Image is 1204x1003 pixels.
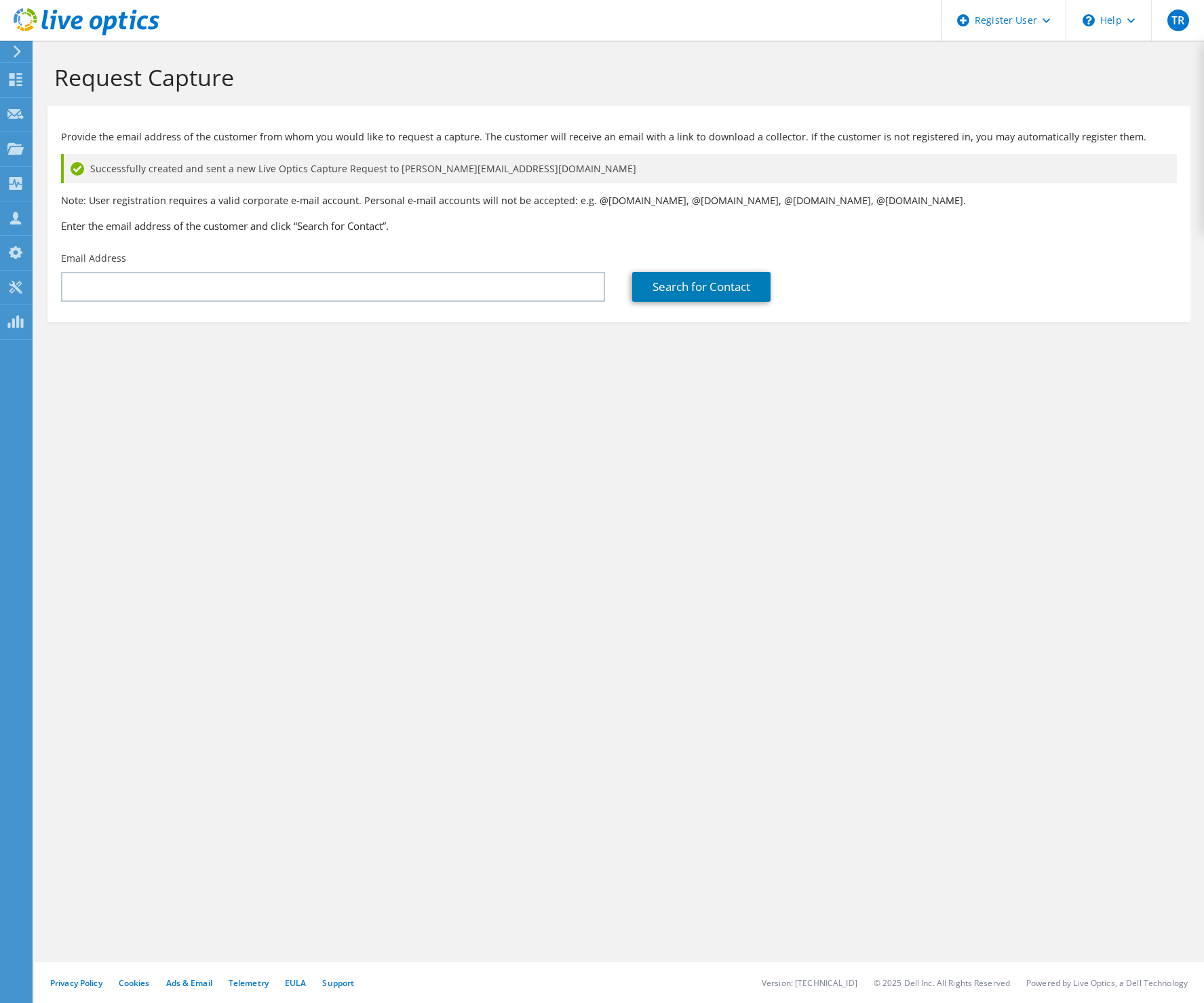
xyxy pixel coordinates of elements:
span: Successfully created and sent a new Live Optics Capture Request to [PERSON_NAME][EMAIL_ADDRESS][D... [90,161,636,176]
p: Note: User registration requires a valid corporate e-mail account. Personal e-mail accounts will ... [61,193,1177,208]
a: EULA [285,977,306,989]
a: Cookies [119,977,150,989]
a: Telemetry [229,977,269,989]
a: Privacy Policy [50,977,102,989]
a: Ads & Email [166,977,212,989]
li: Version: [TECHNICAL_ID] [762,977,857,989]
label: Email Address [61,252,126,265]
li: Powered by Live Optics, a Dell Technology [1026,977,1188,989]
span: TR [1167,9,1189,31]
svg: \n [1083,14,1095,26]
p: Provide the email address of the customer from whom you would like to request a capture. The cust... [61,130,1177,144]
li: © 2025 Dell Inc. All Rights Reserved [874,977,1010,989]
a: Search for Contact [632,272,771,302]
a: Support [322,977,354,989]
h3: Enter the email address of the customer and click “Search for Contact”. [61,218,1177,233]
h1: Request Capture [54,63,1177,92]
